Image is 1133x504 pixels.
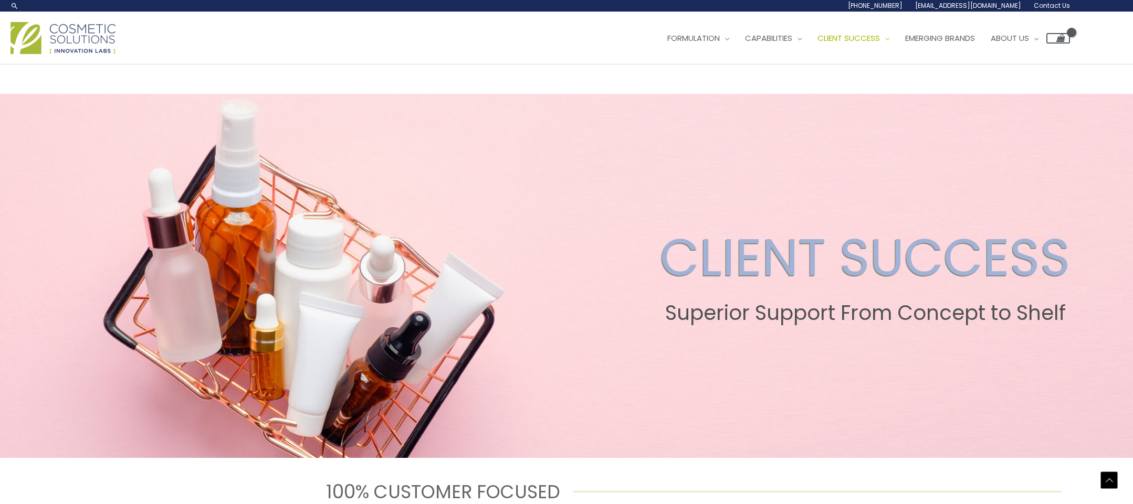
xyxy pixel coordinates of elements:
[660,227,1071,288] h2: CLIENT SUCCESS
[659,23,737,54] a: Formulation
[660,301,1071,325] h2: Superior Support From Concept to Shelf
[983,23,1046,54] a: About Us
[905,33,975,44] span: Emerging Brands
[1046,33,1070,44] a: View Shopping Cart, empty
[11,2,19,10] a: Search icon link
[11,22,116,54] img: Cosmetic Solutions Logo
[745,33,792,44] span: Capabilities
[991,33,1029,44] span: About Us
[667,33,720,44] span: Formulation
[848,1,903,10] span: [PHONE_NUMBER]
[915,1,1021,10] span: [EMAIL_ADDRESS][DOMAIN_NAME]
[897,23,983,54] a: Emerging Brands
[737,23,810,54] a: Capabilities
[652,23,1070,54] nav: Site Navigation
[817,33,880,44] span: Client Success
[1034,1,1070,10] span: Contact Us
[810,23,897,54] a: Client Success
